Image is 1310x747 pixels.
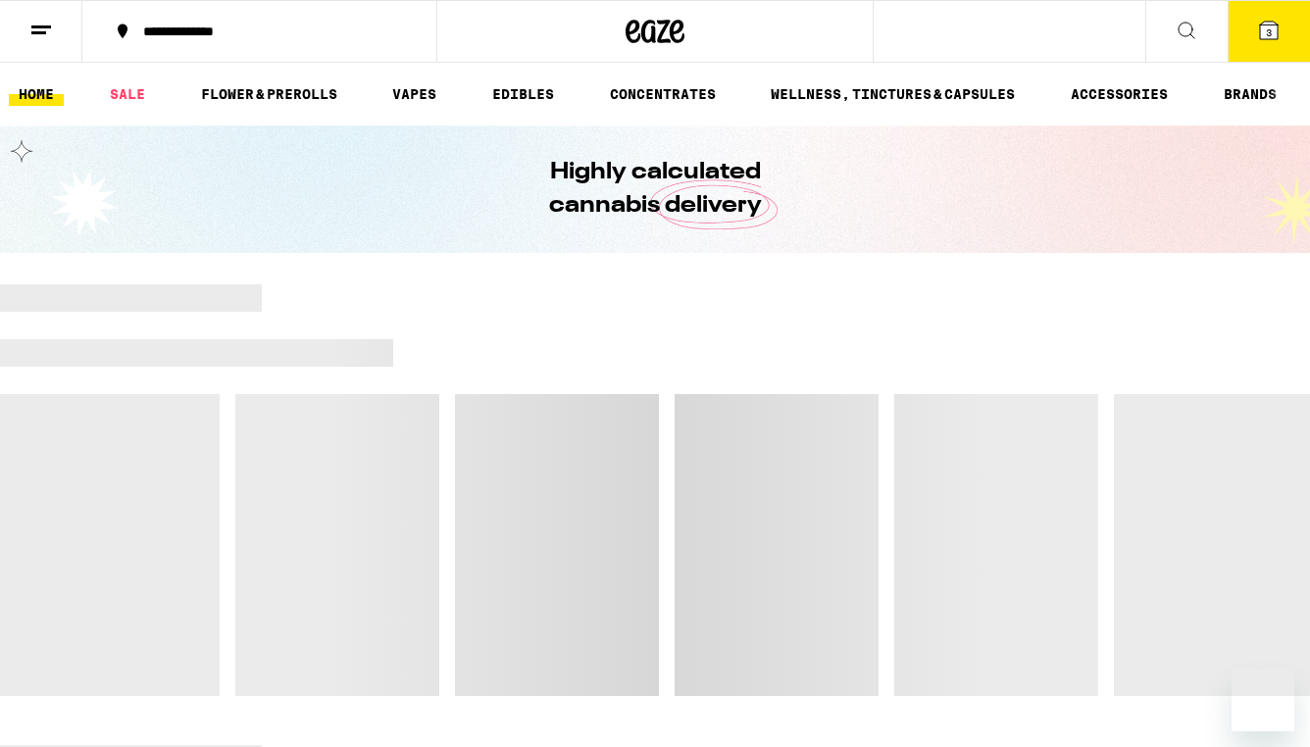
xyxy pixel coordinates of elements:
a: ACCESSORIES [1061,82,1178,106]
a: FLOWER & PREROLLS [191,82,347,106]
a: SALE [100,82,155,106]
button: 3 [1228,1,1310,62]
a: WELLNESS, TINCTURES & CAPSULES [761,82,1025,106]
a: VAPES [382,82,446,106]
a: EDIBLES [482,82,564,106]
iframe: Button to launch messaging window [1232,669,1294,731]
a: CONCENTRATES [600,82,726,106]
a: HOME [9,82,64,106]
span: 3 [1266,26,1272,38]
a: BRANDS [1214,82,1286,106]
h1: Highly calculated cannabis delivery [493,156,817,223]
